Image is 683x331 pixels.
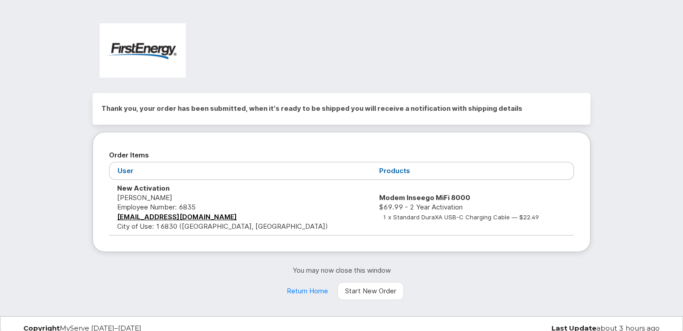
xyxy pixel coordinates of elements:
p: You may now close this window [92,266,591,275]
strong: New Activation [117,184,170,192]
th: Products [371,162,574,179]
th: User [109,162,371,179]
td: $69.99 - 2 Year Activation [371,180,574,235]
small: 1 x Standard DuraXA USB-C Charging Cable — $22.49 [383,213,539,221]
a: [EMAIL_ADDRESS][DOMAIN_NAME] [117,213,237,221]
a: Return Home [279,282,336,300]
img: FirstEnergy Corp [100,23,186,78]
td: [PERSON_NAME] City of Use: 16830 ([GEOGRAPHIC_DATA], [GEOGRAPHIC_DATA]) [109,180,371,235]
h2: Order Items [109,148,574,162]
span: Employee Number: 6835 [117,203,196,211]
a: Start New Order [337,282,404,300]
strong: Modem Inseego MiFi 8000 [379,193,470,202]
h2: Thank you, your order has been submitted, when it's ready to be shipped you will receive a notifi... [101,102,582,115]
